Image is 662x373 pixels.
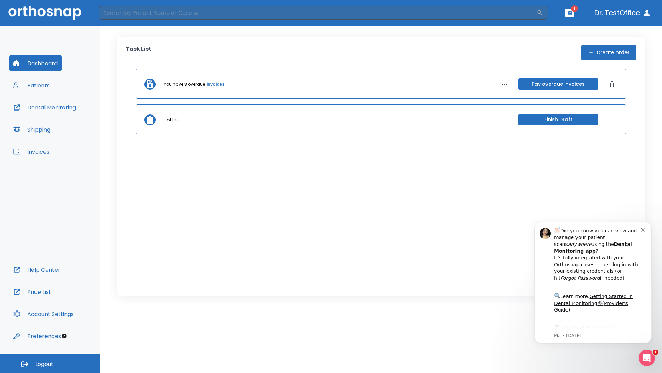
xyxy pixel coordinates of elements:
[8,6,81,20] img: Orthosnap
[581,45,636,60] button: Create order
[571,5,578,12] span: 1
[9,77,54,94] button: Patients
[9,55,62,71] button: Dashboard
[518,114,598,125] button: Finish Draft
[9,328,65,344] button: Preferences
[99,6,536,20] input: Search by Patient Name or Case #
[164,81,205,87] p: You have 3 overdue
[30,113,117,148] div: Download the app: | ​ Let us know if you need help getting started!
[164,117,180,123] p: test test
[35,361,53,368] span: Logout
[30,121,117,127] p: Message from Ma, sent 3w ago
[9,261,64,278] button: Help Center
[653,350,658,355] span: 1
[9,284,55,300] button: Price List
[126,45,151,60] p: Task List
[9,306,78,322] button: Account Settings
[518,78,598,90] button: Pay overdue invoices
[9,99,80,116] button: Dental Monitoring
[9,143,53,160] button: Invoices
[117,15,122,20] button: Dismiss notification
[61,333,67,339] div: Tooltip anchor
[606,79,618,90] button: Dismiss
[30,114,91,127] a: App Store
[207,81,224,87] a: invoices
[524,211,662,354] iframe: Intercom notifications message
[639,350,655,366] iframe: Intercom live chat
[592,7,654,19] button: Dr. TestOffice
[9,121,54,138] button: Shipping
